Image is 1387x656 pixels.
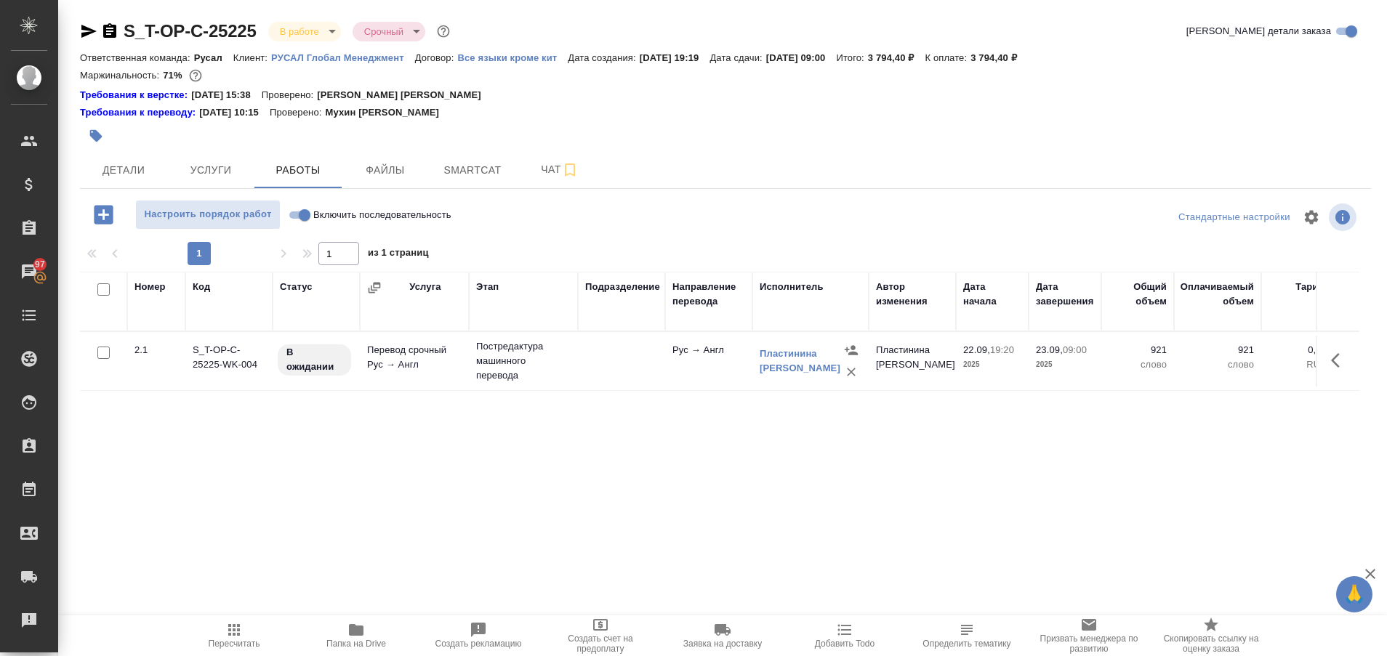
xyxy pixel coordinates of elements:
[683,639,762,649] span: Заявка на доставку
[199,105,270,120] p: [DATE] 10:15
[435,639,522,649] span: Создать рекламацию
[760,280,824,294] div: Исполнитель
[525,161,595,179] span: Чат
[1294,200,1329,235] span: Настроить таблицу
[1269,343,1327,357] p: 0,99
[350,161,420,179] span: Файлы
[760,348,840,373] a: Пластинина [PERSON_NAME]
[1329,203,1359,231] span: Посмотреть информацию
[990,344,1014,355] p: 19:20
[80,88,191,102] div: Нажми, чтобы открыть папку с инструкцией
[784,615,906,656] button: Добавить Todo
[963,280,1021,309] div: Дата начала
[1269,357,1327,372] p: RUB
[457,51,568,63] a: Все языки кроме кит
[89,161,158,179] span: Детали
[360,25,408,38] button: Срочный
[276,25,323,38] button: В работе
[1109,280,1167,309] div: Общий объем
[173,615,295,656] button: Пересчитать
[280,280,313,294] div: Статус
[876,280,949,309] div: Автор изменения
[869,336,956,386] td: Пластинина [PERSON_NAME]
[766,52,837,63] p: [DATE] 09:00
[124,21,257,41] a: S_T-OP-C-25225
[1109,343,1167,357] p: 921
[185,336,273,386] td: S_T-OP-C-25225-WK-004
[417,615,539,656] button: Создать рекламацию
[134,343,178,357] div: 2.1
[925,52,970,63] p: К оплате:
[815,639,875,649] span: Добавить Todo
[568,52,639,63] p: Дата создания:
[4,254,55,290] a: 97
[270,105,326,120] p: Проверено:
[1336,576,1372,612] button: 🙏
[840,361,862,383] button: Удалить
[906,615,1028,656] button: Определить тематику
[539,615,662,656] button: Создать счет на предоплату
[922,639,1010,649] span: Определить тематику
[963,357,1021,372] p: 2025
[271,51,415,63] a: РУСАЛ Глобал Менеджмент
[353,22,425,41] div: В работе
[80,120,112,152] button: Добавить тэг
[360,336,469,386] td: Перевод срочный Рус → Англ
[143,206,273,223] span: Настроить порядок работ
[317,88,492,102] p: [PERSON_NAME] [PERSON_NAME]
[840,339,862,361] button: Назначить
[84,200,124,230] button: Добавить работу
[1181,343,1254,357] p: 921
[101,23,118,40] button: Скопировать ссылку
[709,52,765,63] p: Дата сдачи:
[1186,24,1331,39] span: [PERSON_NAME] детали заказа
[134,280,166,294] div: Номер
[295,615,417,656] button: Папка на Drive
[268,22,341,41] div: В работе
[665,336,752,386] td: Рус → Англ
[191,88,262,102] p: [DATE] 15:38
[286,345,342,374] p: В ожидании
[80,52,194,63] p: Ответственная команда:
[415,52,458,63] p: Договор:
[1109,357,1167,372] p: слово
[209,639,260,649] span: Пересчитать
[836,52,867,63] p: Итого:
[672,280,745,309] div: Направление перевода
[80,23,97,40] button: Скопировать ссылку для ЯМессенджера
[970,52,1028,63] p: 3 794,40 ₽
[585,280,660,294] div: Подразделение
[262,88,318,102] p: Проверено:
[1036,344,1063,355] p: 23.09,
[868,52,925,63] p: 3 794,40 ₽
[263,161,333,179] span: Работы
[276,343,353,377] div: Исполнитель назначен, приступать к работе пока рано
[409,280,441,294] div: Услуга
[1175,206,1294,229] div: split button
[1181,357,1254,372] p: слово
[438,161,507,179] span: Smartcat
[194,52,233,63] p: Русал
[193,280,210,294] div: Код
[1028,615,1150,656] button: Призвать менеджера по развитию
[368,244,429,265] span: из 1 страниц
[186,66,205,85] button: 911.79 RUB;
[548,633,653,654] span: Создать счет на предоплату
[80,105,199,120] div: Нажми, чтобы открыть папку с инструкцией
[662,615,784,656] button: Заявка на доставку
[1181,280,1254,309] div: Оплачиваемый объем
[434,22,453,41] button: Доп статусы указывают на важность/срочность заказа
[271,52,415,63] p: РУСАЛ Глобал Менеджмент
[176,161,246,179] span: Услуги
[1295,280,1327,294] div: Тариф
[963,344,990,355] p: 22.09,
[476,339,571,383] p: Постредактура машинного перевода
[326,639,386,649] span: Папка на Drive
[1159,633,1263,654] span: Скопировать ссылку на оценку заказа
[1036,280,1094,309] div: Дата завершения
[1037,633,1141,654] span: Призвать менеджера по развитию
[457,52,568,63] p: Все языки кроме кит
[135,200,281,230] button: Настроить порядок работ
[1322,343,1357,378] button: Здесь прячутся важные кнопки
[80,88,191,102] a: Требования к верстке:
